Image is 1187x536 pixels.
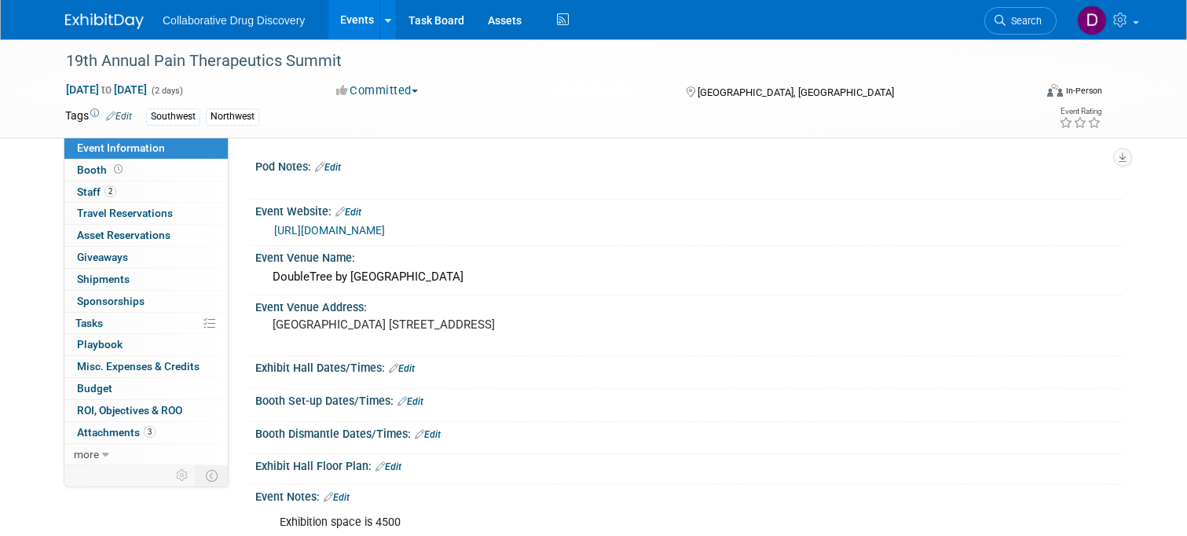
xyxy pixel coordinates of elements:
[146,108,200,125] div: Southwest
[77,251,128,263] span: Giveaways
[65,108,132,126] td: Tags
[335,207,361,218] a: Edit
[255,155,1122,175] div: Pod Notes:
[99,83,114,96] span: to
[64,444,228,465] a: more
[255,246,1122,266] div: Event Venue Name:
[255,200,1122,220] div: Event Website:
[74,448,99,461] span: more
[64,334,228,355] a: Playbook
[274,224,385,237] a: [URL][DOMAIN_NAME]
[75,317,103,329] span: Tasks
[77,229,170,241] span: Asset Reservations
[106,111,132,122] a: Edit
[64,225,228,246] a: Asset Reservations
[1059,108,1101,116] div: Event Rating
[1047,84,1063,97] img: Format-Inperson.png
[255,356,1122,376] div: Exhibit Hall Dates/Times:
[331,83,424,99] button: Committed
[65,83,148,97] span: [DATE] [DATE]
[163,14,305,27] span: Collaborative Drug Discovery
[144,426,156,438] span: 3
[698,86,894,98] span: [GEOGRAPHIC_DATA], [GEOGRAPHIC_DATA]
[64,356,228,377] a: Misc. Expenses & Credits
[64,138,228,159] a: Event Information
[273,318,599,332] pre: [GEOGRAPHIC_DATA] [STREET_ADDRESS]
[77,185,116,198] span: Staff
[949,82,1102,105] div: Event Format
[64,160,228,181] a: Booth
[104,185,116,197] span: 2
[324,492,350,503] a: Edit
[984,7,1057,35] a: Search
[255,389,1122,409] div: Booth Set-up Dates/Times:
[64,378,228,399] a: Budget
[64,400,228,421] a: ROI, Objectives & ROO
[60,47,1014,75] div: 19th Annual Pain Therapeutics Summit
[389,363,415,374] a: Edit
[77,207,173,219] span: Travel Reservations
[397,396,423,407] a: Edit
[77,338,123,351] span: Playbook
[255,296,1122,315] div: Event Venue Address:
[255,422,1122,442] div: Booth Dismantle Dates/Times:
[77,360,200,373] span: Misc. Expenses & Credits
[64,182,228,203] a: Staff2
[64,422,228,443] a: Attachments3
[77,295,145,307] span: Sponsorships
[376,461,401,472] a: Edit
[206,108,259,125] div: Northwest
[65,13,144,29] img: ExhibitDay
[267,265,1110,289] div: DoubleTree by [GEOGRAPHIC_DATA]
[169,465,196,486] td: Personalize Event Tab Strip
[1006,15,1042,27] span: Search
[111,163,126,175] span: Booth not reserved yet
[255,454,1122,475] div: Exhibit Hall Floor Plan:
[77,273,130,285] span: Shipments
[1077,6,1107,35] img: Daniel Castro
[150,86,183,96] span: (2 days)
[77,426,156,439] span: Attachments
[1065,85,1102,97] div: In-Person
[77,141,165,154] span: Event Information
[77,382,112,395] span: Budget
[64,291,228,312] a: Sponsorships
[64,313,228,334] a: Tasks
[77,404,182,417] span: ROI, Objectives & ROO
[64,203,228,224] a: Travel Reservations
[196,465,229,486] td: Toggle Event Tabs
[77,163,126,176] span: Booth
[415,429,441,440] a: Edit
[255,485,1122,505] div: Event Notes:
[64,269,228,290] a: Shipments
[315,162,341,173] a: Edit
[64,247,228,268] a: Giveaways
